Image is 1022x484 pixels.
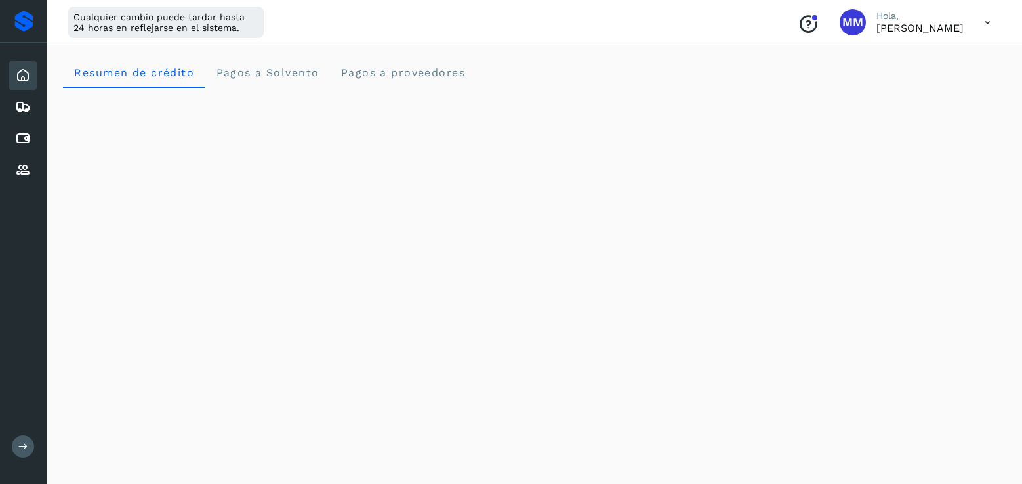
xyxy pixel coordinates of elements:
[9,156,37,185] div: Proveedores
[215,66,319,79] span: Pagos a Solvento
[876,11,964,22] p: Hola,
[340,66,465,79] span: Pagos a proveedores
[73,66,194,79] span: Resumen de crédito
[876,22,964,34] p: MANUEL MARCELINO HERNANDEZ
[68,7,264,38] div: Cualquier cambio puede tardar hasta 24 horas en reflejarse en el sistema.
[9,93,37,121] div: Embarques
[9,61,37,90] div: Inicio
[9,124,37,153] div: Cuentas por pagar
